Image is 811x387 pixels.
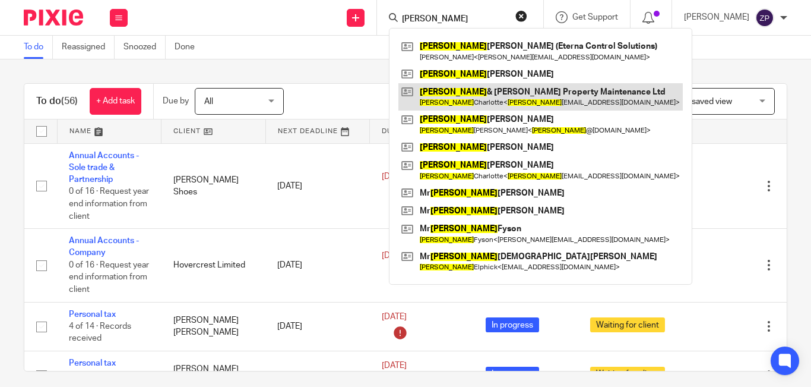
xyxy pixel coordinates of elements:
[69,188,149,221] span: 0 of 16 · Request year end information from client
[515,10,527,22] button: Clear
[590,317,665,332] span: Waiting for client
[61,96,78,106] span: (56)
[62,36,115,59] a: Reassigned
[265,229,370,302] td: [DATE]
[69,152,139,184] a: Annual Accounts - Sole trade & Partnership
[401,14,508,25] input: Search
[161,229,266,302] td: Hovercrest Limited
[684,11,749,23] p: [PERSON_NAME]
[666,97,732,106] span: Select saved view
[69,322,131,343] span: 4 of 14 · Records received
[382,362,407,370] span: [DATE]
[24,10,83,26] img: Pixie
[590,367,665,382] span: Waiting for client
[265,302,370,351] td: [DATE]
[69,359,116,367] a: Personal tax
[36,95,78,108] h1: To do
[265,143,370,229] td: [DATE]
[175,36,204,59] a: Done
[572,13,618,21] span: Get Support
[24,36,53,59] a: To do
[161,302,266,351] td: [PERSON_NAME] [PERSON_NAME]
[69,237,139,257] a: Annual Accounts - Company
[486,367,539,382] span: In progress
[486,317,539,332] span: In progress
[755,8,774,27] img: svg%3E
[204,97,213,106] span: All
[90,88,141,115] a: + Add task
[161,143,266,229] td: [PERSON_NAME] Shoes
[382,172,407,181] span: [DATE]
[163,95,189,107] p: Due by
[382,313,407,321] span: [DATE]
[69,310,116,319] a: Personal tax
[123,36,166,59] a: Snoozed
[382,251,407,260] span: [DATE]
[69,261,149,294] span: 0 of 16 · Request year end information from client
